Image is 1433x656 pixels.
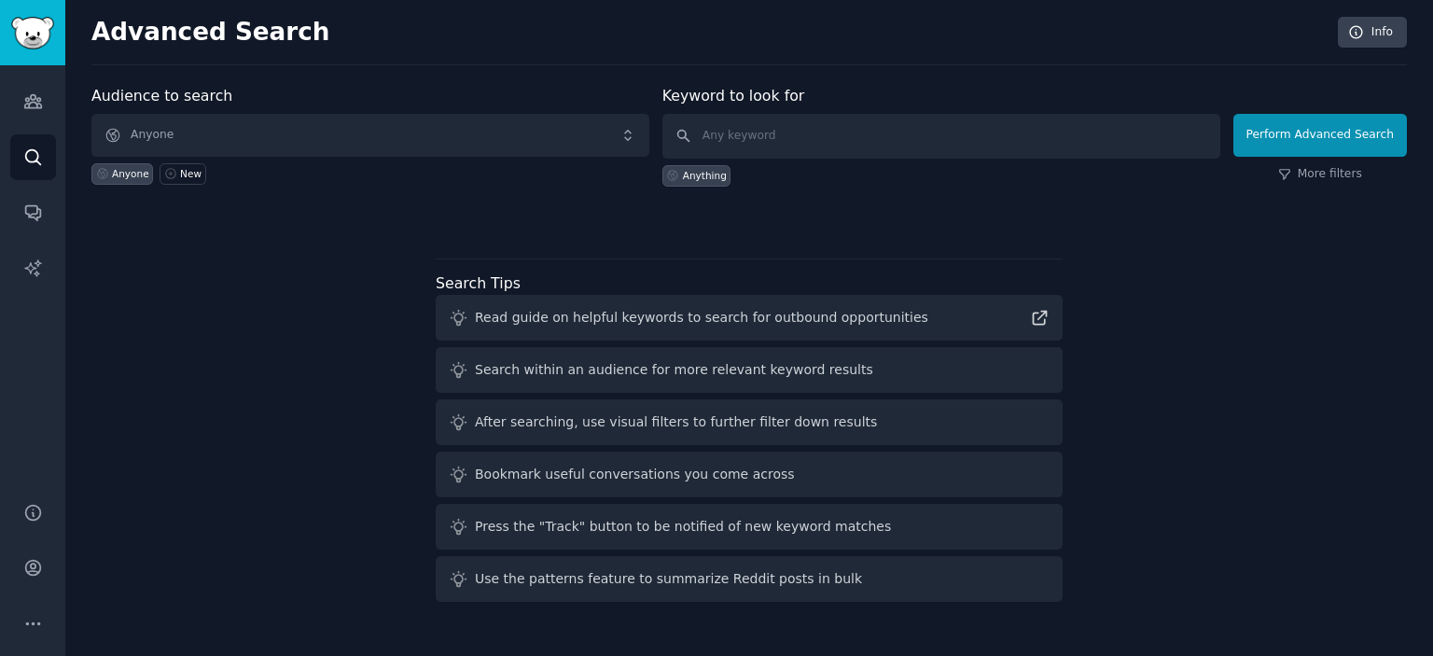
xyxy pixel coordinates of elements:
[475,465,795,484] div: Bookmark useful conversations you come across
[475,517,891,537] div: Press the "Track" button to be notified of new keyword matches
[436,274,521,292] label: Search Tips
[662,114,1220,159] input: Any keyword
[662,87,805,105] label: Keyword to look for
[91,114,649,157] button: Anyone
[1338,17,1407,49] a: Info
[1233,114,1407,157] button: Perform Advanced Search
[91,18,1328,48] h2: Advanced Search
[11,17,54,49] img: GummySearch logo
[112,167,149,180] div: Anyone
[475,569,862,589] div: Use the patterns feature to summarize Reddit posts in bulk
[1278,166,1362,183] a: More filters
[475,412,877,432] div: After searching, use visual filters to further filter down results
[475,360,873,380] div: Search within an audience for more relevant keyword results
[683,169,727,182] div: Anything
[180,167,202,180] div: New
[475,308,928,328] div: Read guide on helpful keywords to search for outbound opportunities
[160,163,205,185] a: New
[91,87,232,105] label: Audience to search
